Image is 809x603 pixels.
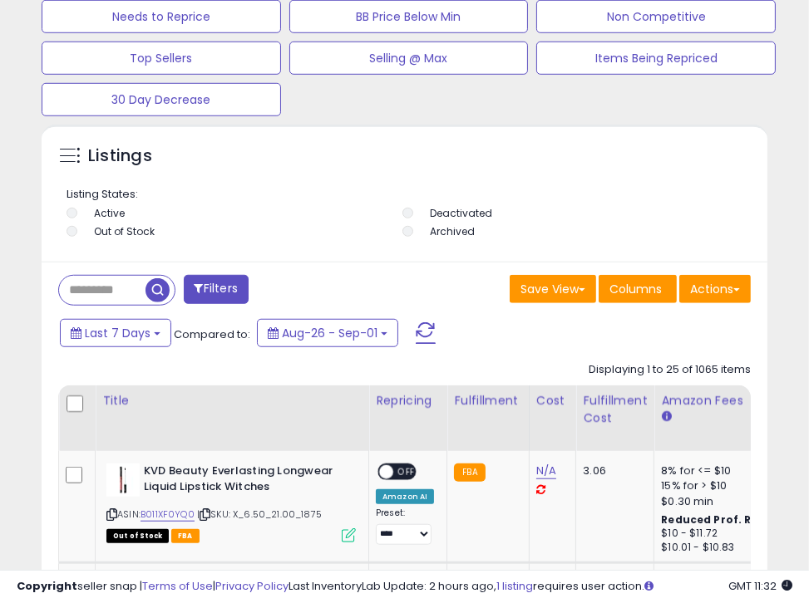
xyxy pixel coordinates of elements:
div: $10.01 - $10.83 [661,541,799,555]
button: Last 7 Days [60,319,171,347]
div: $10 - $11.72 [661,527,799,541]
span: Aug-26 - Sep-01 [282,325,377,341]
span: Compared to: [174,326,250,342]
div: 8% for <= $10 [661,463,799,478]
b: Reduced Prof. Rng. [661,512,770,527]
span: All listings that are currently out of stock and unavailable for purchase on Amazon [106,529,169,543]
button: Actions [679,275,751,303]
div: Title [102,392,362,409]
span: 2025-09-9 11:32 GMT [728,578,792,594]
label: Out of Stock [94,224,155,238]
div: Displaying 1 to 25 of 1065 items [589,362,751,378]
label: Deactivated [430,206,492,220]
small: Amazon Fees. [661,409,671,424]
button: Filters [184,275,249,304]
div: $0.30 min [661,494,799,509]
a: 1 listing [496,578,533,594]
div: Amazon Fees [661,392,805,409]
div: Cost [536,392,570,409]
div: Repricing [376,392,440,409]
strong: Copyright [17,578,77,594]
div: Amazon AI [376,489,434,504]
span: Columns [609,281,662,297]
button: Items Being Repriced [536,42,776,75]
div: Last InventoryLab Update: 2 hours ago, requires user action. [289,579,792,595]
div: Fulfillment Cost [583,392,647,427]
div: 15% for > $10 [661,478,799,493]
label: Active [94,206,125,220]
a: N/A [536,463,556,479]
div: ASIN: [106,463,356,541]
div: 3.06 [583,463,641,478]
a: Privacy Policy [215,578,289,594]
span: | SKU: X_6.50_21.00_1875 [197,507,322,521]
p: Listing States: [67,187,747,203]
span: OFF [393,465,420,479]
button: Top Sellers [42,42,281,75]
button: Selling @ Max [289,42,529,75]
a: Terms of Use [142,578,213,594]
div: seller snap | | [17,579,289,595]
b: KVD Beauty Everlasting Longwear Liquid Lipstick Witches [144,463,346,498]
div: Preset: [376,507,434,545]
a: B011XF0YQ0 [141,507,195,522]
button: 30 Day Decrease [42,83,281,116]
h5: Listings [88,145,152,168]
span: Last 7 Days [85,325,150,341]
button: Save View [510,275,596,303]
label: Archived [430,224,475,238]
img: 31DCEeh6lIL._SL40_.jpg [106,463,140,497]
span: FBA [171,529,200,543]
small: FBA [454,463,485,482]
button: Columns [599,275,677,303]
div: Fulfillment [454,392,521,409]
button: Aug-26 - Sep-01 [257,319,398,347]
